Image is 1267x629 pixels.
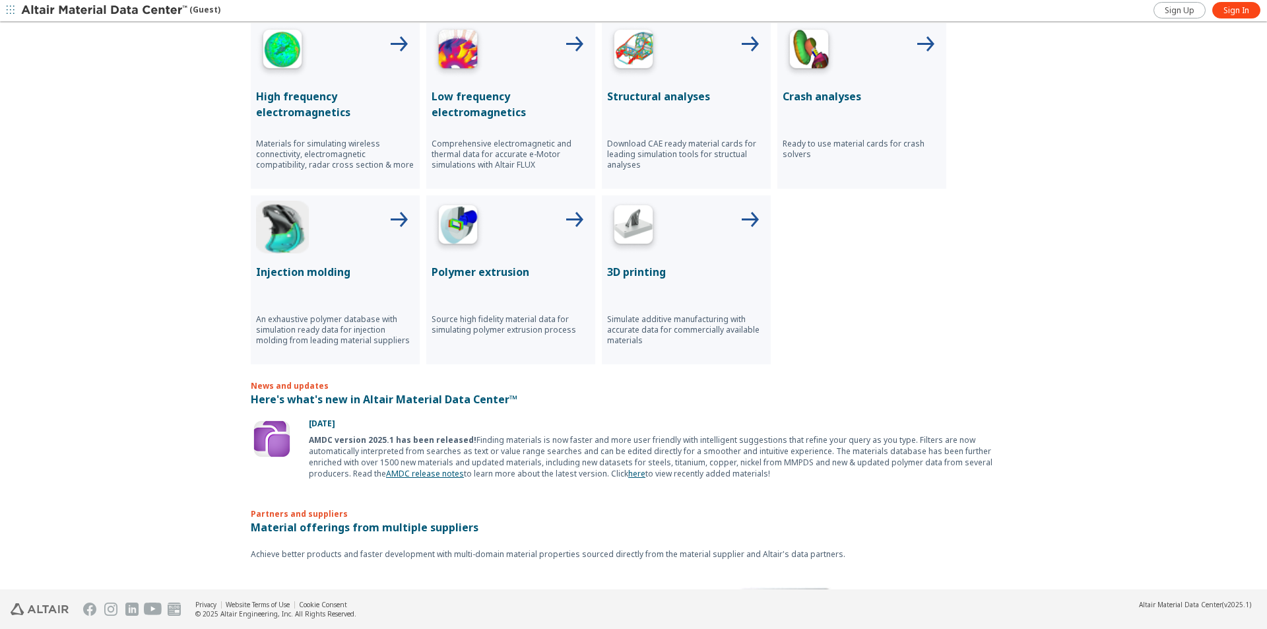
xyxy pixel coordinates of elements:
p: News and updates [251,380,1016,391]
a: Sign Up [1153,2,1206,18]
p: Achieve better products and faster development with multi-domain material properties sourced dire... [251,548,1016,560]
a: Website Terms of Use [226,600,290,609]
p: Partners and suppliers [251,487,1016,519]
div: © 2025 Altair Engineering, Inc. All Rights Reserved. [195,609,356,618]
img: Update Icon Software [251,418,293,460]
p: Comprehensive electromagnetic and thermal data for accurate e-Motor simulations with Altair FLUX [432,139,590,170]
button: Polymer Extrusion IconPolymer extrusionSource high fidelity material data for simulating polymer ... [426,195,595,364]
a: Privacy [195,600,216,609]
span: Sign In [1223,5,1249,16]
button: High Frequency IconHigh frequency electromagneticsMaterials for simulating wireless connectivity,... [251,20,420,189]
a: Cookie Consent [299,600,347,609]
p: Source high fidelity material data for simulating polymer extrusion process [432,314,590,335]
img: Altair Material Data Center [21,4,189,17]
button: Crash Analyses IconCrash analysesReady to use material cards for crash solvers [777,20,946,189]
p: Material offerings from multiple suppliers [251,519,1016,535]
img: High Frequency Icon [256,25,309,78]
p: Structural analyses [607,88,765,104]
img: 3D Printing Icon [607,201,660,253]
div: (Guest) [21,4,220,17]
button: Structural Analyses IconStructural analysesDownload CAE ready material cards for leading simulati... [602,20,771,189]
p: Low frequency electromagnetics [432,88,590,120]
p: Materials for simulating wireless connectivity, electromagnetic compatibility, radar cross sectio... [256,139,414,170]
button: Injection Molding IconInjection moldingAn exhaustive polymer database with simulation ready data ... [251,195,420,364]
p: Injection molding [256,264,414,280]
button: Low Frequency IconLow frequency electromagneticsComprehensive electromagnetic and thermal data fo... [426,20,595,189]
img: Injection Molding Icon [256,201,309,253]
span: Altair Material Data Center [1139,600,1222,609]
img: Low Frequency Icon [432,25,484,78]
p: 3D printing [607,264,765,280]
p: High frequency electromagnetics [256,88,414,120]
p: Simulate additive manufacturing with accurate data for commercially available materials [607,314,765,346]
div: (v2025.1) [1139,600,1251,609]
p: Here's what's new in Altair Material Data Center™ [251,391,1016,407]
button: 3D Printing Icon3D printingSimulate additive manufacturing with accurate data for commercially av... [602,195,771,364]
a: AMDC release notes [386,468,464,479]
div: Finding materials is now faster and more user friendly with intelligent suggestions that refine y... [309,434,1016,479]
img: Altair Engineering [11,603,69,615]
img: Crash Analyses Icon [783,25,835,78]
a: here [628,468,645,479]
b: AMDC version 2025.1 has been released! [309,434,476,446]
p: [DATE] [309,418,1016,429]
p: An exhaustive polymer database with simulation ready data for injection molding from leading mate... [256,314,414,346]
p: Crash analyses [783,88,941,104]
p: Ready to use material cards for crash solvers [783,139,941,160]
p: Polymer extrusion [432,264,590,280]
p: Download CAE ready material cards for leading simulation tools for structual analyses [607,139,765,170]
img: Structural Analyses Icon [607,25,660,78]
img: Polymer Extrusion Icon [432,201,484,253]
span: Sign Up [1165,5,1194,16]
a: Sign In [1212,2,1260,18]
